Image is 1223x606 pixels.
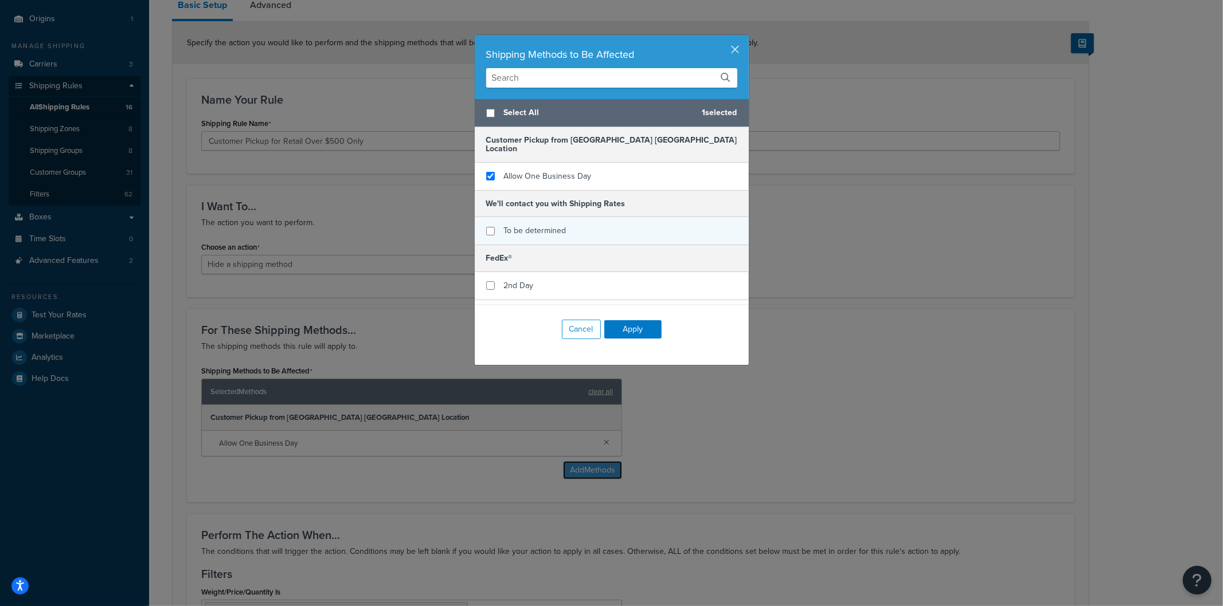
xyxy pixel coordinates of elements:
[475,127,749,163] h5: Customer Pickup from [GEOGRAPHIC_DATA] [GEOGRAPHIC_DATA] Location
[604,320,662,339] button: Apply
[475,190,749,217] h5: We'll contact you with Shipping Rates
[504,105,693,121] span: Select All
[486,68,737,88] input: Search
[475,245,749,271] h5: FedEx®
[504,170,592,182] span: Allow One Business Day
[475,99,749,127] div: 1 selected
[504,280,534,292] span: 2nd Day
[562,320,601,339] button: Cancel
[486,46,737,62] div: Shipping Methods to Be Affected
[504,225,566,237] span: To be determined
